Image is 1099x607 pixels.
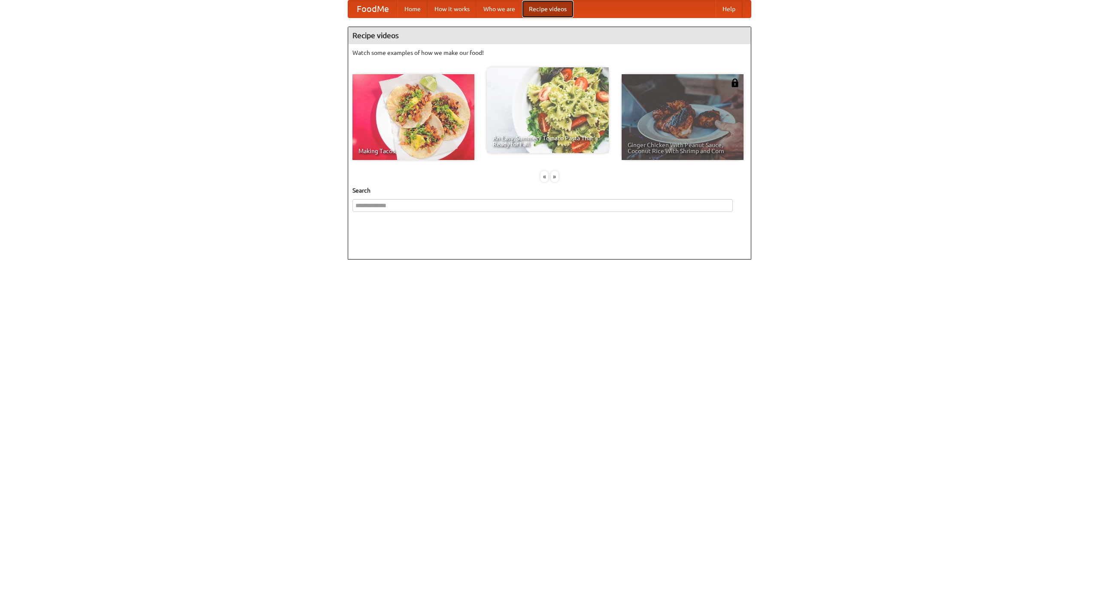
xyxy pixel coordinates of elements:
h4: Recipe videos [348,27,751,44]
a: FoodMe [348,0,398,18]
span: An Easy, Summery Tomato Pasta That's Ready for Fall [493,135,603,147]
p: Watch some examples of how we make our food! [352,48,747,57]
span: Making Tacos [358,148,468,154]
a: How it works [428,0,477,18]
h5: Search [352,186,747,195]
div: « [540,171,548,182]
img: 483408.png [731,79,739,87]
a: Home [398,0,428,18]
a: An Easy, Summery Tomato Pasta That's Ready for Fall [487,67,609,153]
div: » [551,171,559,182]
a: Who we are [477,0,522,18]
a: Recipe videos [522,0,574,18]
a: Making Tacos [352,74,474,160]
a: Help [716,0,742,18]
